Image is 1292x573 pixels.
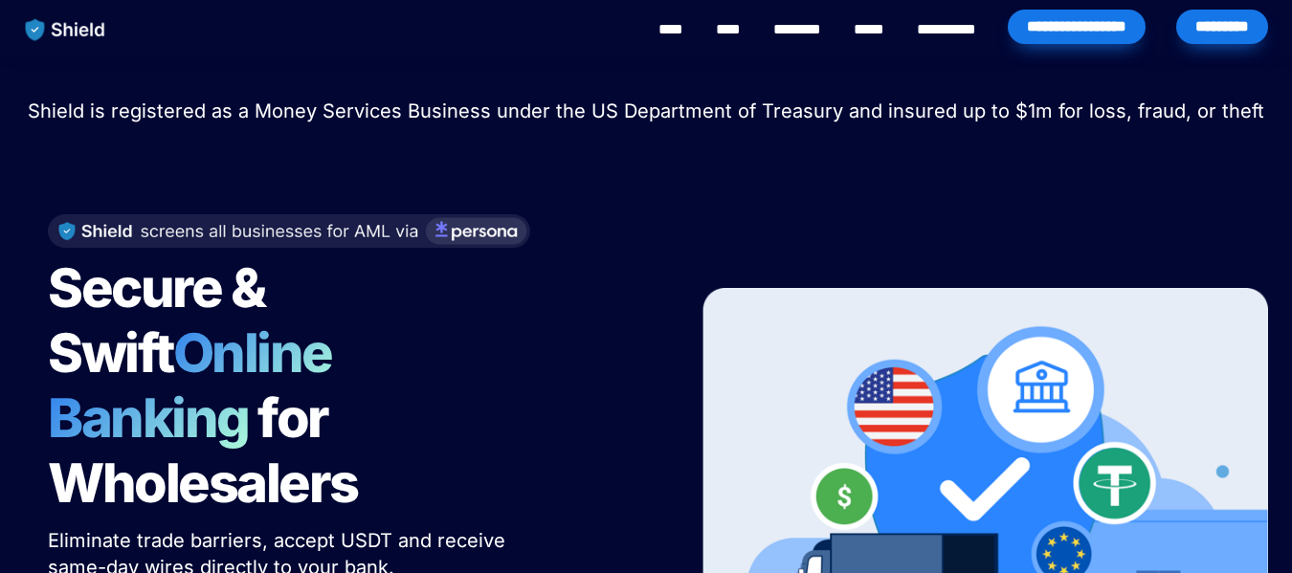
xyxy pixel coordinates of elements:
span: Shield is registered as a Money Services Business under the US Department of Treasury and insured... [28,99,1264,122]
span: for Wholesalers [48,386,358,516]
img: website logo [16,10,115,50]
span: Secure & Swift [48,255,274,386]
span: Online Banking [48,320,351,451]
